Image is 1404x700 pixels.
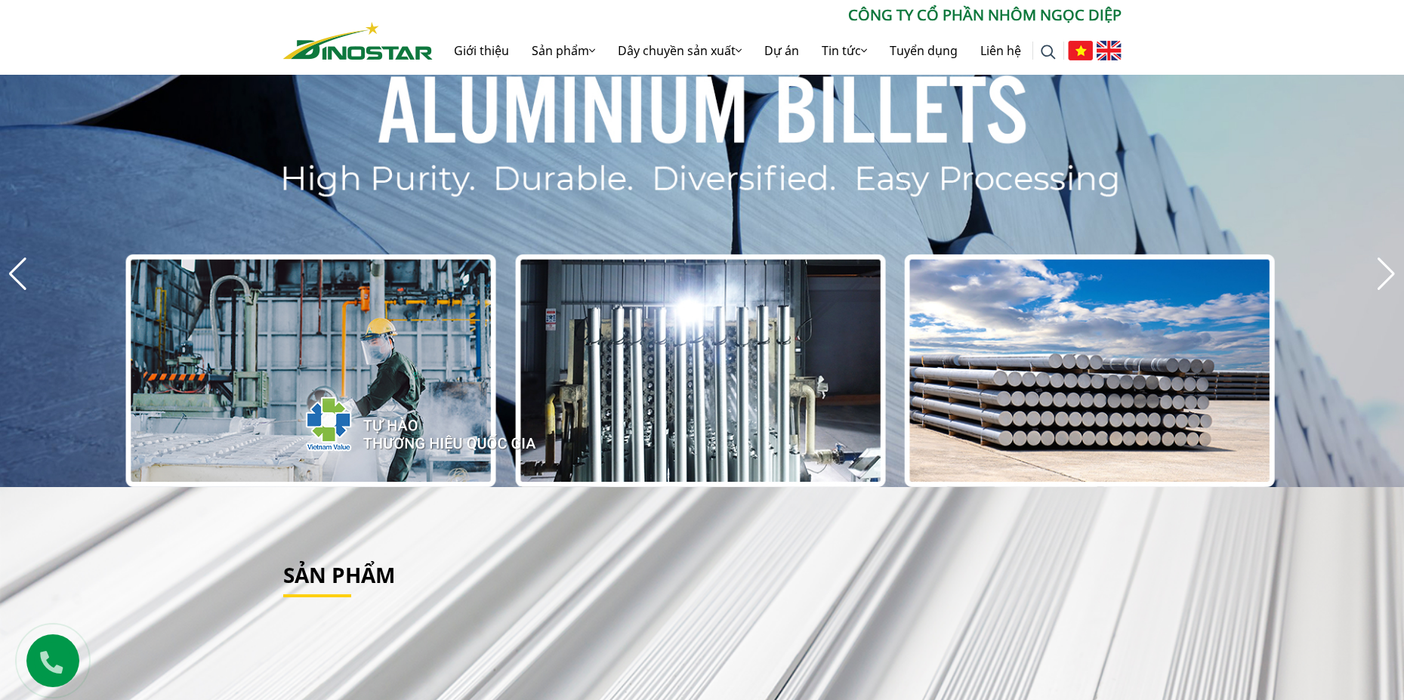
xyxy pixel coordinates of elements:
[1041,45,1056,60] img: search
[8,257,28,291] div: Previous slide
[520,26,606,75] a: Sản phẩm
[1068,41,1093,60] img: Tiếng Việt
[810,26,878,75] a: Tin tức
[443,26,520,75] a: Giới thiệu
[261,369,538,472] img: thqg
[1376,257,1396,291] div: Next slide
[283,19,433,59] a: Nhôm Dinostar
[283,22,433,60] img: Nhôm Dinostar
[1097,41,1122,60] img: English
[878,26,969,75] a: Tuyển dụng
[969,26,1032,75] a: Liên hệ
[283,560,395,589] a: Sản phẩm
[606,26,753,75] a: Dây chuyền sản xuất
[753,26,810,75] a: Dự án
[433,4,1122,26] p: CÔNG TY CỔ PHẦN NHÔM NGỌC DIỆP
